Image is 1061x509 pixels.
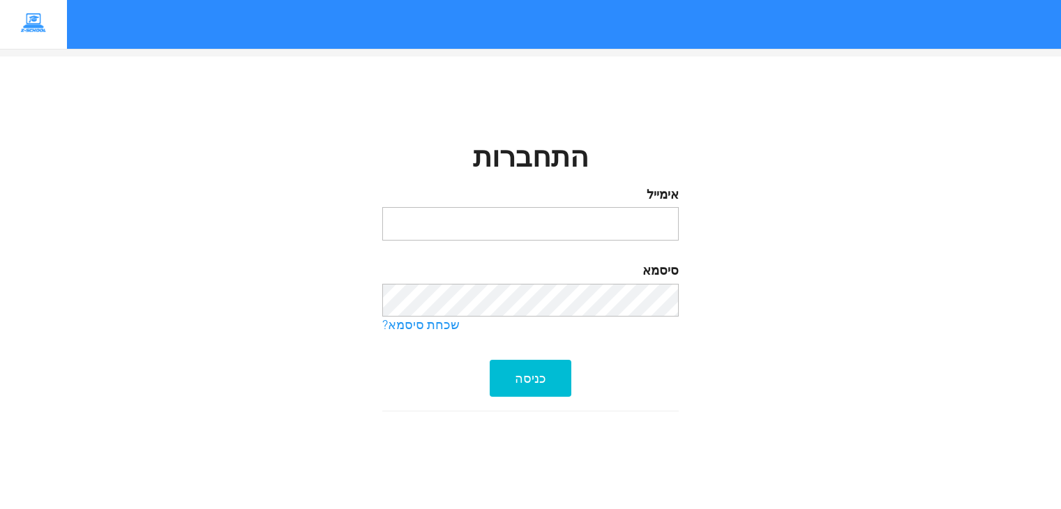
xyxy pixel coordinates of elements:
[490,360,571,397] div: כניסה
[382,262,679,280] label: סיסמא
[382,317,679,335] a: שכחת סיסמא?
[382,143,679,174] h3: התחברות
[10,10,57,37] img: Z-School logo
[382,186,679,204] label: אימייל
